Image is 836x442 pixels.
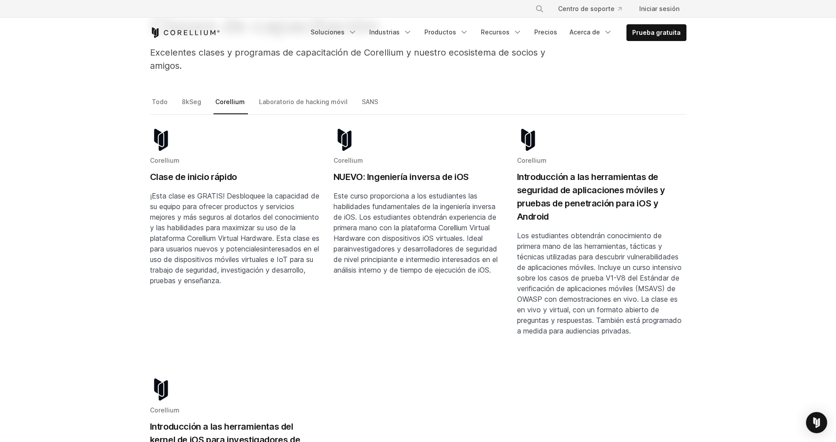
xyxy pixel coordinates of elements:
font: Industrias [369,28,400,37]
h2: NUEVO: Ingeniería inversa de iOS [334,170,503,184]
div: Menú de navegación [305,24,686,41]
font: Productos [424,28,456,37]
a: Iniciar sesión [632,1,686,17]
img: corellium-logo-icon-dark [517,129,539,151]
a: Corellium [214,96,248,115]
a: Prueba gratuita [627,25,686,41]
h2: Introducción a las herramientas de seguridad de aplicaciones móviles y pruebas de penetración par... [517,170,686,223]
a: Resumen de la entrada de blog: Clase de inicio rápido [150,129,319,364]
a: Precios [529,24,562,40]
img: corellium-logo-icon-dark [334,129,356,151]
button: Buscar [532,1,547,17]
a: Laboratorio de hacking móvil [257,96,351,115]
div: Menú de navegación [525,1,686,17]
a: SANS [360,96,381,115]
span: Los estudiantes obtendrán conocimiento de primera mano de las herramientas, tácticas y técnicas u... [517,231,682,335]
span: Corellium [150,157,180,164]
a: Todo [150,96,171,115]
font: Soluciones [311,28,345,37]
font: Recursos [481,28,510,37]
span: Corellium [150,406,180,414]
a: Resumen de la publicación del blog: Introducción a las herramientas de seguridad de aplicaciones ... [517,129,686,364]
img: corellium-logo-icon-dark [150,378,172,401]
font: Acerca de [570,28,600,37]
p: Este curso proporciona a los estudiantes las habilidades fundamentales de la ingeniería inversa d... [334,191,503,275]
a: Resumen de la publicación del blog: NUEVO: Ingeniería inversa de iOS [334,129,503,364]
font: Centro de soporte [558,4,615,13]
span: investigadores y desarrolladores de seguridad de nivel principiante e intermedio interesados en e... [334,244,498,274]
img: corellium-logo-icon-dark [150,129,172,151]
div: Abra Intercom Messenger [806,412,827,433]
span: Corellium [334,157,363,164]
a: 8kSeg [180,96,204,115]
a: Inicio de Corellium [150,27,220,38]
h2: Clase de inicio rápido [150,170,319,184]
p: Excelentes clases y programas de capacitación de Corellium y nuestro ecosistema de socios y amigos. [150,46,547,72]
span: ¡Esta clase es GRATIS! Desbloquee la capacidad de su equipo para ofrecer productos y servicios me... [150,191,319,253]
span: Corellium [517,157,547,164]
